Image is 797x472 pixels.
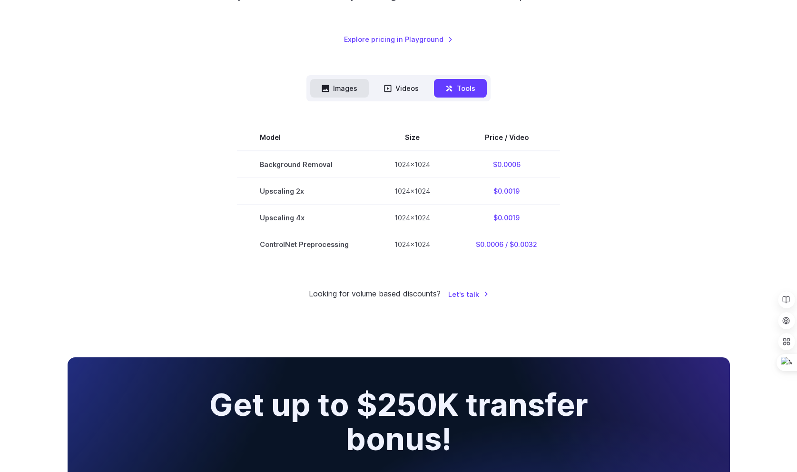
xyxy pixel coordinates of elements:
th: Size [372,124,453,151]
td: $0.0019 [453,178,560,205]
th: Price / Video [453,124,560,151]
td: ControlNet Preprocessing [237,231,372,258]
td: Upscaling 2x [237,178,372,205]
a: Explore pricing in Playground [344,34,453,45]
td: 1024x1024 [372,205,453,231]
td: $0.0019 [453,205,560,231]
th: Model [237,124,372,151]
button: Videos [373,79,430,98]
td: Background Removal [237,151,372,178]
td: $0.0006 / $0.0032 [453,231,560,258]
td: 1024x1024 [372,231,453,258]
button: Images [310,79,369,98]
td: 1024x1024 [372,151,453,178]
a: Let's talk [448,289,489,300]
small: Looking for volume based discounts? [309,288,441,300]
h2: Get up to $250K transfer bonus! [158,388,639,456]
td: 1024x1024 [372,178,453,205]
button: Tools [434,79,487,98]
td: Upscaling 4x [237,205,372,231]
td: $0.0006 [453,151,560,178]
